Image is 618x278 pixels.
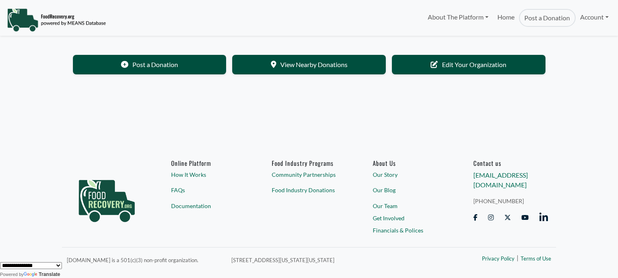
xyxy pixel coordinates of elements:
[232,55,386,74] a: View Nearby Donations
[493,9,519,27] a: Home
[373,214,447,222] a: Get Involved
[272,186,346,194] a: Food Industry Donations
[373,186,447,194] a: Our Blog
[272,159,346,167] h6: Food Industry Programs
[231,255,428,265] p: [STREET_ADDRESS][US_STATE][US_STATE]
[70,159,143,237] img: food_recovery_green_logo-76242d7a27de7ed26b67be613a865d9c9037ba317089b267e0515145e5e51427.png
[373,159,447,167] a: About Us
[171,186,245,194] a: FAQs
[373,202,447,210] a: Our Team
[373,170,447,179] a: Our Story
[576,9,613,25] a: Account
[473,171,528,189] a: [EMAIL_ADDRESS][DOMAIN_NAME]
[24,272,39,278] img: Google Translate
[73,55,227,74] a: Post a Donation
[7,8,106,32] img: NavigationLogo_FoodRecovery-91c16205cd0af1ed486a0f1a7774a6544ea792ac00100771e7dd3ec7c0e58e41.png
[473,197,548,205] a: [PHONE_NUMBER]
[24,271,60,277] a: Translate
[517,253,519,263] span: |
[171,202,245,210] a: Documentation
[519,9,575,27] a: Post a Donation
[272,170,346,179] a: Community Partnerships
[423,9,493,25] a: About The Platform
[392,55,545,74] a: Edit Your Organization
[373,226,447,234] a: Financials & Polices
[521,255,551,263] a: Terms of Use
[171,170,245,179] a: How It Works
[67,255,222,265] p: [DOMAIN_NAME] is a 501(c)(3) non-profit organization.
[171,159,245,167] h6: Online Platform
[482,255,515,263] a: Privacy Policy
[473,159,548,167] h6: Contact us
